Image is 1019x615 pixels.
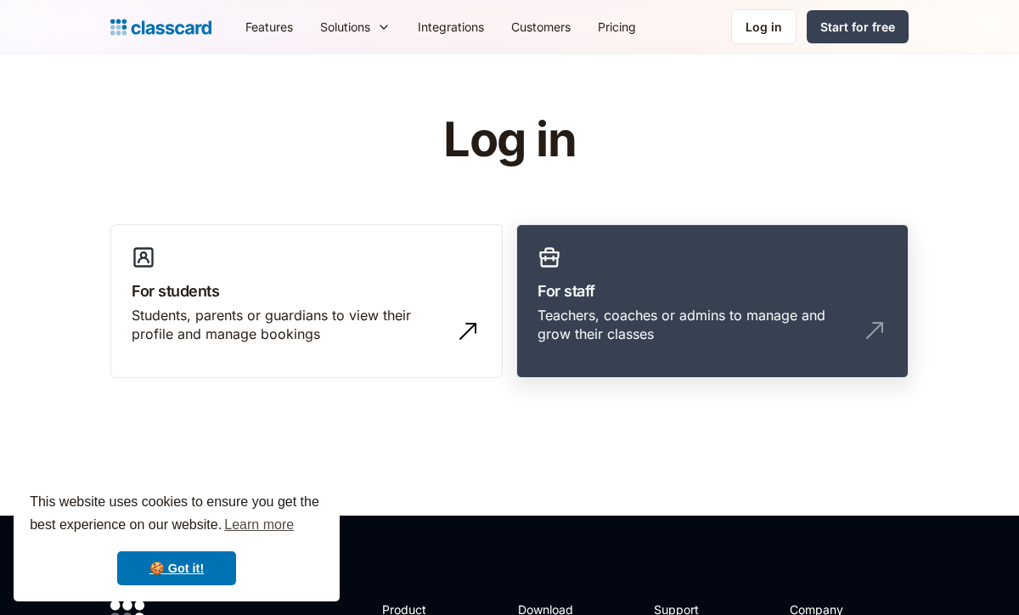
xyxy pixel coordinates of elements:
[516,224,909,379] a: For staffTeachers, coaches or admins to manage and grow their classes
[538,279,887,302] h3: For staff
[110,15,211,39] a: Logo
[498,8,584,46] a: Customers
[222,512,296,538] a: learn more about cookies
[240,114,780,166] h1: Log in
[404,8,498,46] a: Integrations
[807,10,909,43] a: Start for free
[731,9,797,44] a: Log in
[110,224,503,379] a: For studentsStudents, parents or guardians to view their profile and manage bookings
[538,306,853,344] div: Teachers, coaches or admins to manage and grow their classes
[14,476,340,601] div: cookieconsent
[30,492,324,538] span: This website uses cookies to ensure you get the best experience on our website.
[820,18,895,36] div: Start for free
[746,18,782,36] div: Log in
[132,279,481,302] h3: For students
[232,8,307,46] a: Features
[132,306,448,344] div: Students, parents or guardians to view their profile and manage bookings
[117,551,236,585] a: dismiss cookie message
[584,8,650,46] a: Pricing
[307,8,404,46] div: Solutions
[320,18,370,36] div: Solutions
